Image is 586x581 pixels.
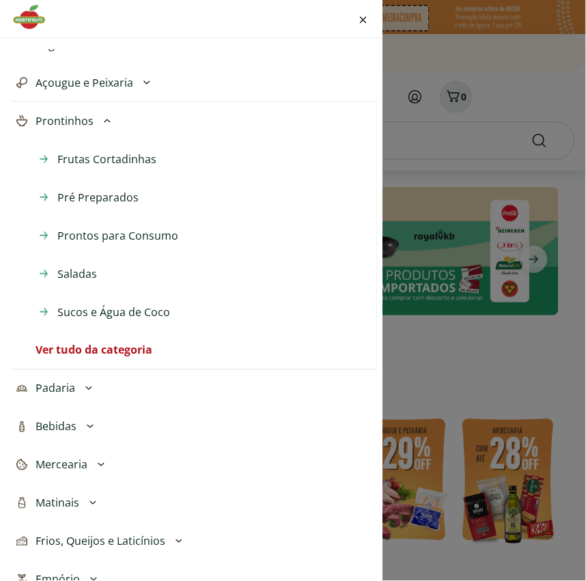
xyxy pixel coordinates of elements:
button: Frios, Queijos e Laticínios [11,522,377,561]
button: Açougue e Peixaria [11,63,377,102]
span: Açougue e Peixaria [36,74,133,91]
a: Frutas Cortadinhas [36,151,156,167]
button: Mercearia [11,446,377,484]
button: Prontinhos [11,102,377,140]
a: Prontos para Consumo [36,227,178,244]
a: Sucos e Água de Coco [36,304,170,320]
a: Ver tudo da categoria [36,342,152,358]
a: Pré Preparados [36,189,139,206]
button: Fechar menu [355,3,372,36]
a: Saladas [36,266,97,282]
span: Mercearia [36,457,87,473]
span: Saladas [57,266,97,282]
button: Bebidas [11,408,377,446]
span: Prontinhos [36,113,94,129]
span: Pré Preparados [57,189,139,206]
span: Prontos para Consumo [57,227,178,244]
span: Sucos e Água de Coco [57,304,170,320]
button: Padaria [11,369,377,408]
span: Frutas Cortadinhas [57,151,156,167]
button: Matinais [11,484,377,522]
span: Bebidas [36,419,76,435]
span: Matinais [36,495,79,511]
span: Padaria [36,380,75,397]
img: Hortifruti [11,3,57,31]
span: Frios, Queijos e Laticínios [36,533,165,550]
